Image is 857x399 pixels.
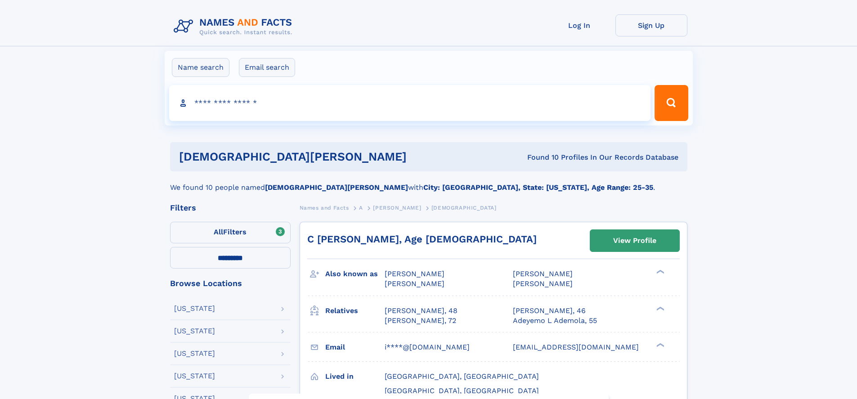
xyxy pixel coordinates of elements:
[385,279,444,288] span: [PERSON_NAME]
[373,202,421,213] a: [PERSON_NAME]
[654,269,665,275] div: ❯
[654,305,665,311] div: ❯
[467,152,678,162] div: Found 10 Profiles In Our Records Database
[590,230,679,251] a: View Profile
[385,372,539,381] span: [GEOGRAPHIC_DATA], [GEOGRAPHIC_DATA]
[170,279,291,287] div: Browse Locations
[423,183,653,192] b: City: [GEOGRAPHIC_DATA], State: [US_STATE], Age Range: 25-35
[385,269,444,278] span: [PERSON_NAME]
[655,85,688,121] button: Search Button
[431,205,497,211] span: [DEMOGRAPHIC_DATA]
[513,306,586,316] a: [PERSON_NAME], 46
[174,327,215,335] div: [US_STATE]
[613,230,656,251] div: View Profile
[615,14,687,36] a: Sign Up
[325,340,385,355] h3: Email
[373,205,421,211] span: [PERSON_NAME]
[214,228,223,236] span: All
[654,342,665,348] div: ❯
[170,171,687,193] div: We found 10 people named with .
[325,369,385,384] h3: Lived in
[325,266,385,282] h3: Also known as
[325,303,385,318] h3: Relatives
[174,372,215,380] div: [US_STATE]
[179,151,467,162] h1: [DEMOGRAPHIC_DATA][PERSON_NAME]
[385,316,456,326] a: [PERSON_NAME], 72
[359,205,363,211] span: A
[359,202,363,213] a: A
[513,343,639,351] span: [EMAIL_ADDRESS][DOMAIN_NAME]
[172,58,229,77] label: Name search
[169,85,651,121] input: search input
[170,222,291,243] label: Filters
[239,58,295,77] label: Email search
[385,386,539,395] span: [GEOGRAPHIC_DATA], [GEOGRAPHIC_DATA]
[265,183,408,192] b: [DEMOGRAPHIC_DATA][PERSON_NAME]
[513,316,597,326] a: Adeyemo L Ademola, 55
[385,306,458,316] a: [PERSON_NAME], 48
[307,233,537,245] a: C [PERSON_NAME], Age [DEMOGRAPHIC_DATA]
[174,305,215,312] div: [US_STATE]
[170,14,300,39] img: Logo Names and Facts
[300,202,349,213] a: Names and Facts
[513,279,573,288] span: [PERSON_NAME]
[170,204,291,212] div: Filters
[543,14,615,36] a: Log In
[513,269,573,278] span: [PERSON_NAME]
[174,350,215,357] div: [US_STATE]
